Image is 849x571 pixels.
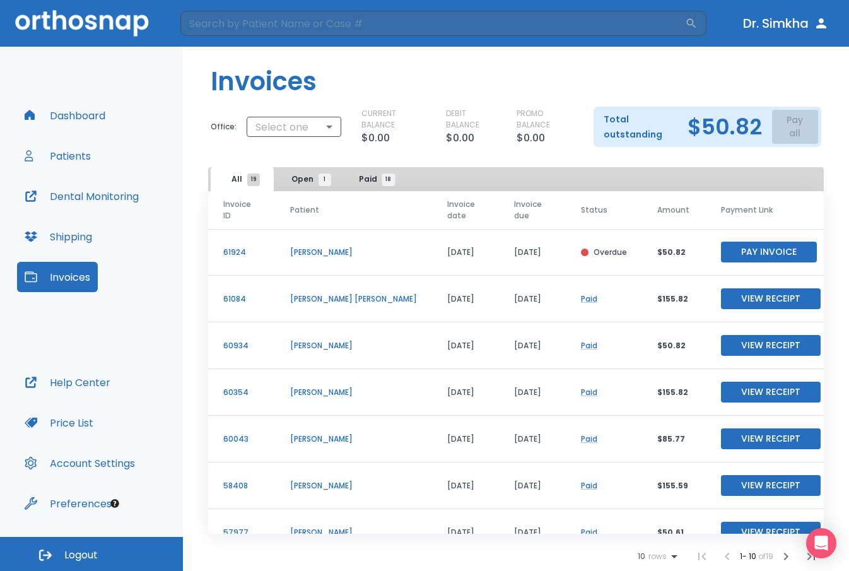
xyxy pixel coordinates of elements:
[432,276,499,322] td: [DATE]
[223,247,260,258] p: 61924
[290,247,417,258] p: [PERSON_NAME]
[581,293,597,304] a: Paid
[432,509,499,556] td: [DATE]
[17,141,98,171] button: Patients
[109,498,120,509] div: Tooltip anchor
[721,386,821,397] a: View Receipt
[517,108,573,131] p: PROMO BALANCE
[64,548,98,562] span: Logout
[657,480,691,492] p: $155.59
[657,433,691,445] p: $85.77
[290,527,417,538] p: [PERSON_NAME]
[721,522,821,543] button: View Receipt
[657,204,689,216] span: Amount
[514,199,542,221] span: Invoice due
[17,221,100,252] button: Shipping
[15,10,149,36] img: Orthosnap
[581,387,597,397] a: Paid
[432,416,499,462] td: [DATE]
[721,242,817,262] button: Pay Invoice
[738,12,834,35] button: Dr. Simkha
[223,340,260,351] p: 60934
[211,121,237,132] p: Office:
[17,181,146,211] button: Dental Monitoring
[432,322,499,369] td: [DATE]
[361,131,390,146] p: $0.00
[432,229,499,276] td: [DATE]
[223,480,260,492] p: 58408
[211,62,317,100] h1: Invoices
[721,526,821,537] a: View Receipt
[231,174,254,185] span: All
[17,367,118,397] button: Help Center
[499,322,566,369] td: [DATE]
[447,199,475,221] span: Invoice date
[17,262,98,292] button: Invoices
[290,433,417,445] p: [PERSON_NAME]
[247,114,341,139] div: Select one
[499,462,566,509] td: [DATE]
[446,131,474,146] p: $0.00
[499,416,566,462] td: [DATE]
[17,408,101,438] button: Price List
[721,204,773,216] span: Payment Link
[290,293,417,305] p: [PERSON_NAME] [PERSON_NAME]
[645,552,667,561] span: rows
[446,108,497,131] p: DEBIT BALANCE
[247,174,260,186] span: 19
[517,131,545,146] p: $0.00
[499,509,566,556] td: [DATE]
[657,340,691,351] p: $50.82
[223,387,260,398] p: 60354
[758,551,773,562] span: of 19
[17,488,119,519] button: Preferences
[740,551,758,562] span: 1 - 10
[581,480,597,491] a: Paid
[806,528,836,558] div: Open Intercom Messenger
[688,117,762,136] h2: $50.82
[721,288,821,309] button: View Receipt
[223,527,260,538] p: 57977
[721,335,821,356] button: View Receipt
[180,11,685,36] input: Search by Patient Name or Case #
[291,174,325,185] span: Open
[290,387,417,398] p: [PERSON_NAME]
[361,108,426,131] p: CURRENT BALANCE
[499,369,566,416] td: [DATE]
[721,433,821,444] a: View Receipt
[594,247,627,258] p: Overdue
[581,433,597,444] a: Paid
[17,448,143,478] button: Account Settings
[211,167,407,191] div: tabs
[290,204,319,216] span: Patient
[721,428,821,449] button: View Receipt
[638,552,645,561] span: 10
[657,247,691,258] p: $50.82
[223,199,251,221] span: Invoice ID
[223,433,260,445] p: 60043
[290,340,417,351] p: [PERSON_NAME]
[359,174,389,185] span: Paid
[499,276,566,322] td: [DATE]
[721,246,817,257] a: Pay Invoice
[657,387,691,398] p: $155.82
[581,340,597,351] a: Paid
[17,100,113,131] button: Dashboard
[223,293,260,305] p: 61084
[721,293,821,303] a: View Receipt
[581,527,597,538] a: Paid
[432,369,499,416] td: [DATE]
[721,382,821,403] button: View Receipt
[382,174,395,186] span: 18
[499,229,566,276] td: [DATE]
[721,475,821,496] button: View Receipt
